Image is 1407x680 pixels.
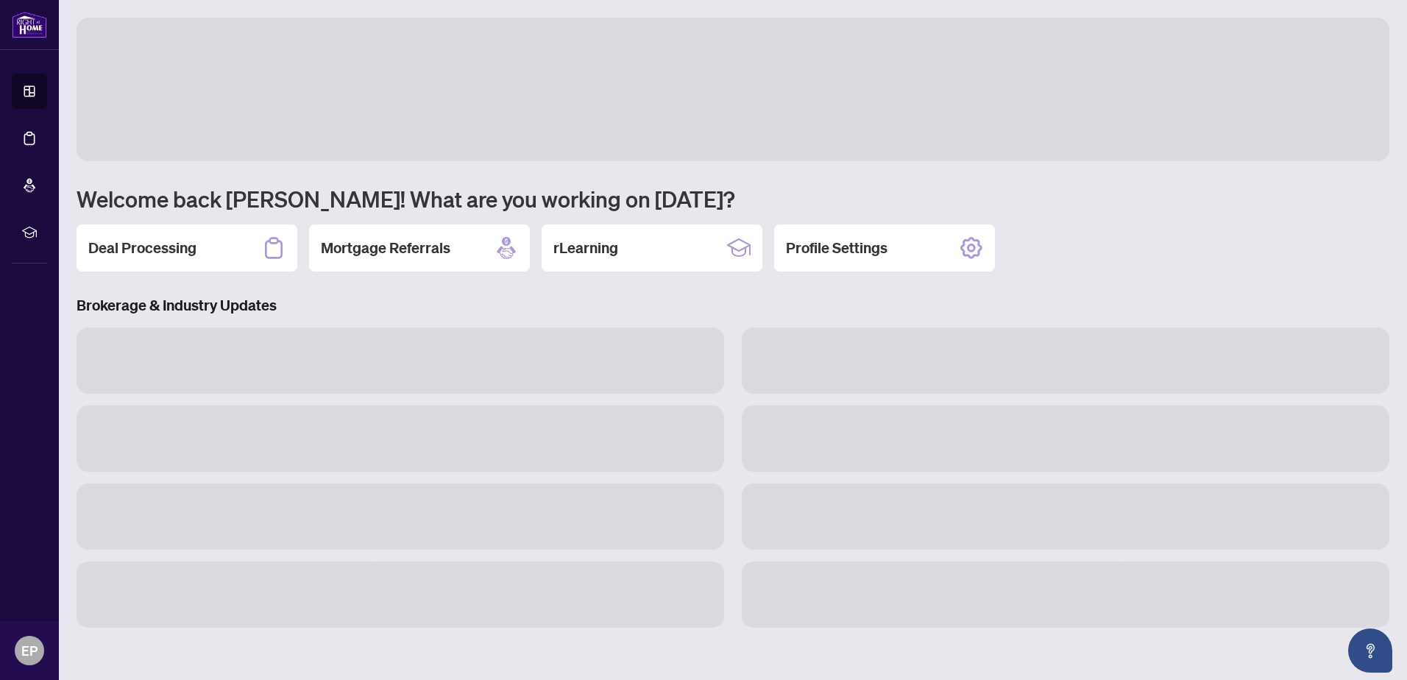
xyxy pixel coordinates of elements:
[553,238,618,258] h2: rLearning
[321,238,450,258] h2: Mortgage Referrals
[12,11,47,38] img: logo
[1348,628,1392,673] button: Open asap
[21,640,38,661] span: EP
[88,238,196,258] h2: Deal Processing
[77,295,1389,316] h3: Brokerage & Industry Updates
[786,238,887,258] h2: Profile Settings
[77,185,1389,213] h1: Welcome back [PERSON_NAME]! What are you working on [DATE]?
